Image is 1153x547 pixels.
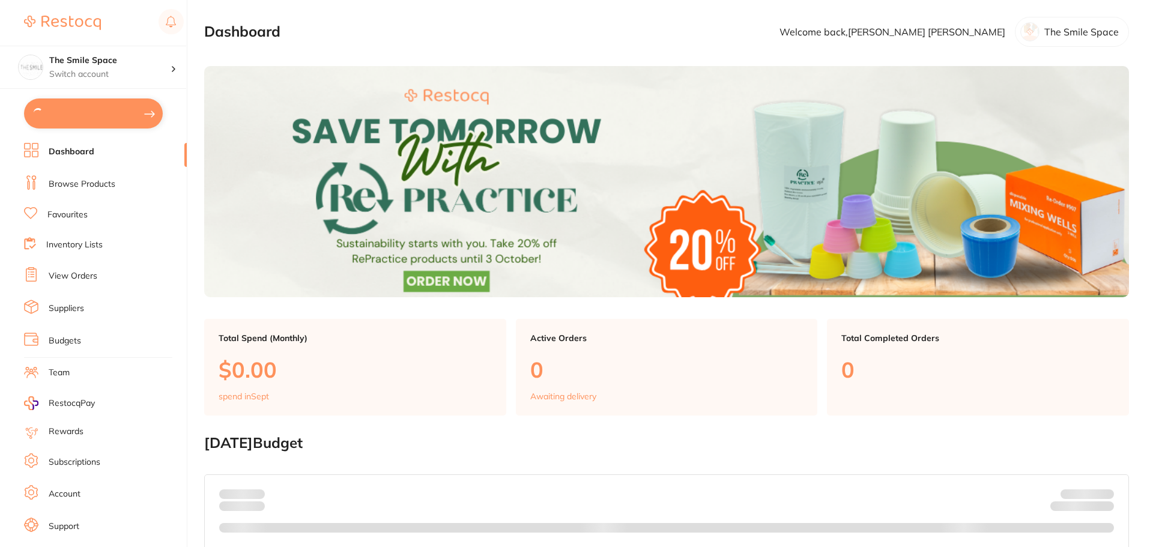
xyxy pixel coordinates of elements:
[516,319,818,416] a: Active Orders0Awaiting delivery
[49,178,115,190] a: Browse Products
[24,16,101,30] img: Restocq Logo
[49,146,94,158] a: Dashboard
[204,435,1129,452] h2: [DATE] Budget
[244,489,265,500] strong: $0.00
[219,357,492,382] p: $0.00
[49,488,80,500] a: Account
[1061,489,1114,499] p: Budget:
[530,357,803,382] p: 0
[24,396,95,410] a: RestocqPay
[841,333,1115,343] p: Total Completed Orders
[204,23,280,40] h2: Dashboard
[219,391,269,401] p: spend in Sept
[1093,503,1114,514] strong: $0.00
[49,335,81,347] a: Budgets
[49,367,70,379] a: Team
[49,397,95,409] span: RestocqPay
[204,66,1129,297] img: Dashboard
[49,456,100,468] a: Subscriptions
[219,499,265,513] p: month
[841,357,1115,382] p: 0
[530,391,596,401] p: Awaiting delivery
[49,68,171,80] p: Switch account
[49,303,84,315] a: Suppliers
[46,239,103,251] a: Inventory Lists
[1091,489,1114,500] strong: $NaN
[530,333,803,343] p: Active Orders
[827,319,1129,416] a: Total Completed Orders0
[219,333,492,343] p: Total Spend (Monthly)
[204,319,506,416] a: Total Spend (Monthly)$0.00spend inSept
[779,26,1005,37] p: Welcome back, [PERSON_NAME] [PERSON_NAME]
[47,209,88,221] a: Favourites
[219,489,265,499] p: Spent:
[1044,26,1119,37] p: The Smile Space
[49,426,83,438] a: Rewards
[49,270,97,282] a: View Orders
[24,396,38,410] img: RestocqPay
[49,521,79,533] a: Support
[49,55,171,67] h4: The Smile Space
[19,55,43,79] img: The Smile Space
[24,9,101,37] a: Restocq Logo
[1050,499,1114,513] p: Remaining:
